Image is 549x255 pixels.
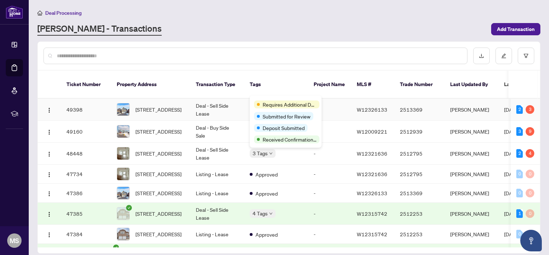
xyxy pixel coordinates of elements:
img: thumbnail-img [117,125,129,138]
span: W12326133 [357,190,387,196]
td: Listing - Lease [190,225,244,244]
th: Property Address [111,71,190,99]
span: W12326133 [357,106,387,113]
div: 2 [516,105,523,114]
td: Listing - Lease [190,184,244,203]
td: Deal - Buy Side Sale [190,121,244,143]
div: 0 [526,209,534,218]
button: Open asap [520,230,542,251]
img: Logo [46,172,52,178]
td: 2512939 [394,121,444,143]
td: - [308,143,351,165]
button: Logo [43,187,55,199]
td: 2512253 [394,225,444,244]
td: [PERSON_NAME] [444,99,498,121]
td: 2513369 [394,99,444,121]
td: [PERSON_NAME] [444,165,498,184]
span: [DATE] [504,231,520,237]
button: download [473,48,490,64]
td: 48448 [61,143,111,165]
td: [PERSON_NAME] [444,225,498,244]
button: filter [518,48,534,64]
span: [STREET_ADDRESS] [135,189,181,197]
div: 0 [516,170,523,178]
div: 3 [526,105,534,114]
td: - [308,99,351,121]
a: [PERSON_NAME] - Transactions [37,23,162,36]
span: Approved [255,231,278,238]
img: thumbnail-img [117,103,129,116]
span: [DATE] [504,150,520,157]
div: 2 [516,149,523,158]
img: thumbnail-img [117,147,129,160]
span: Deposit Submitted [263,124,305,132]
span: [STREET_ADDRESS] [135,230,181,238]
td: - [308,184,351,203]
button: Logo [43,168,55,180]
span: edit [501,53,506,58]
span: W12321636 [357,150,387,157]
button: Logo [43,104,55,115]
div: 0 [526,189,534,197]
span: Last Modified Date [504,80,548,88]
img: Logo [46,191,52,197]
td: 2512253 [394,203,444,225]
button: edit [495,48,512,64]
span: Add Transaction [497,23,535,35]
td: 49398 [61,99,111,121]
span: [STREET_ADDRESS] [135,149,181,157]
th: Tags [244,71,308,99]
span: W12009221 [357,128,387,135]
td: 47384 [61,225,111,244]
span: filter [523,53,529,58]
span: W12315742 [357,231,387,237]
td: - [308,203,351,225]
span: Received Confirmation of Closing [263,135,317,143]
td: [PERSON_NAME] [444,203,498,225]
span: [STREET_ADDRESS] [135,170,181,178]
th: Trade Number [394,71,444,99]
button: Logo [43,208,55,219]
span: MS [10,236,19,246]
div: 1 [516,209,523,218]
td: - [308,121,351,143]
th: Last Updated By [444,71,498,99]
span: Approved [255,189,278,197]
button: Add Transaction [491,23,540,35]
img: Logo [46,151,52,157]
span: down [269,212,273,215]
span: Submitted for Review [263,112,310,120]
td: 2513369 [394,184,444,203]
span: Approved [255,170,278,178]
span: home [37,10,42,15]
img: thumbnail-img [117,168,129,180]
button: Logo [43,148,55,159]
span: [STREET_ADDRESS] [135,106,181,113]
td: [PERSON_NAME] [444,143,498,165]
img: thumbnail-img [117,207,129,220]
div: 3 [516,127,523,136]
img: thumbnail-img [117,228,129,240]
span: [DATE] [504,106,520,113]
td: Deal - Sell Side Lease [190,99,244,121]
td: 47386 [61,184,111,203]
button: Logo [43,228,55,240]
span: check-circle [113,245,119,250]
button: Logo [43,126,55,137]
span: Deal Processing [45,10,82,16]
img: Logo [46,107,52,113]
div: 0 [516,230,523,238]
span: [DATE] [504,128,520,135]
div: 0 [516,189,523,197]
td: Listing - Lease [190,165,244,184]
td: 49160 [61,121,111,143]
th: MLS # [351,71,394,99]
div: 4 [526,149,534,158]
span: W12321636 [357,171,387,177]
span: [DATE] [504,171,520,177]
td: 2512795 [394,143,444,165]
span: Requires Additional Docs [263,100,317,108]
img: logo [6,5,23,19]
span: down [269,152,273,155]
div: 9 [526,127,534,136]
